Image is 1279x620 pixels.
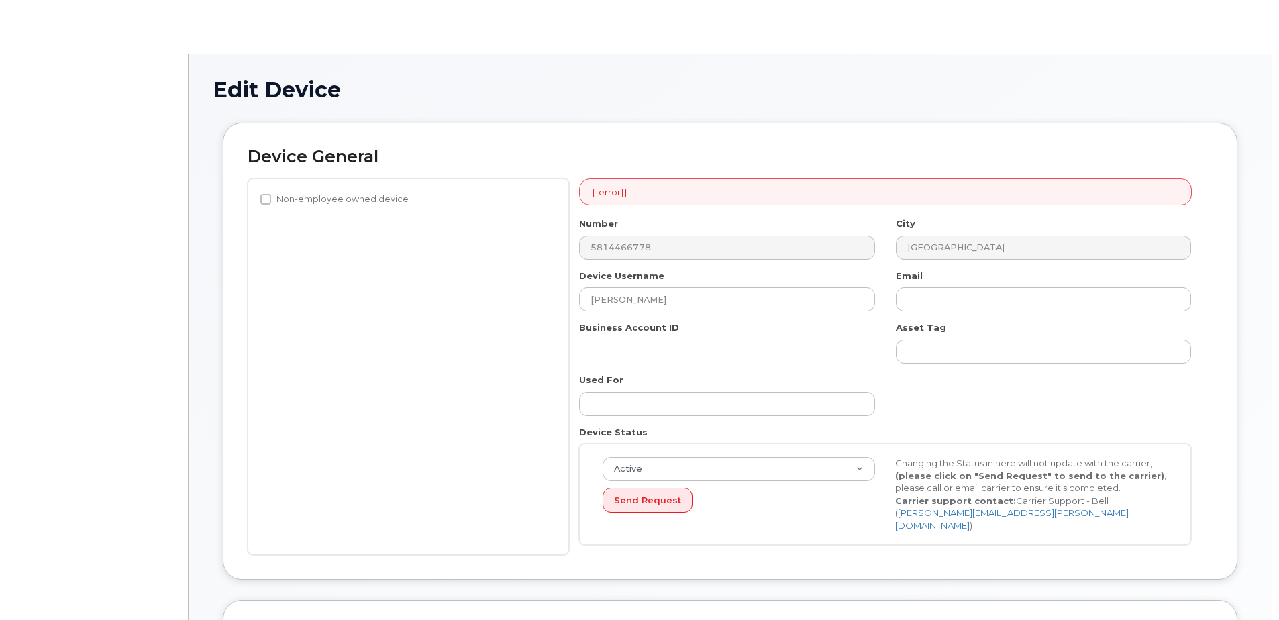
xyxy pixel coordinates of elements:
label: Business Account ID [579,321,679,334]
label: Used For [579,374,623,386]
label: Device Username [579,270,664,282]
strong: (please click on "Send Request" to send to the carrier) [895,470,1164,481]
div: {{error}} [579,178,1192,206]
input: Non-employee owned device [260,194,271,205]
label: City [896,217,915,230]
label: Non-employee owned device [260,191,409,207]
h2: Device General [248,148,1213,166]
label: Asset Tag [896,321,946,334]
label: Email [896,270,923,282]
label: Device Status [579,426,648,439]
h1: Edit Device [213,78,1247,101]
strong: Carrier support contact: [895,495,1016,506]
div: Changing the Status in here will not update with the carrier, , please call or email carrier to e... [885,457,1178,531]
button: Send Request [603,488,693,513]
a: [PERSON_NAME][EMAIL_ADDRESS][PERSON_NAME][DOMAIN_NAME] [895,507,1129,531]
label: Number [579,217,618,230]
